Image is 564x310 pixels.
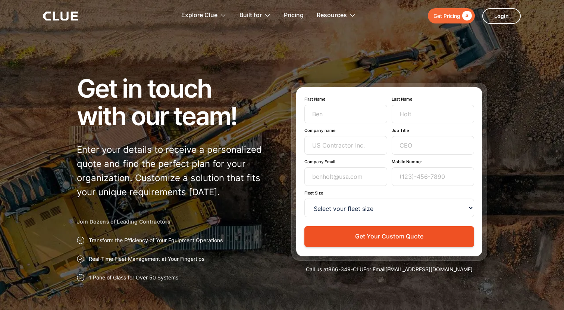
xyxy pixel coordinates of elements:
label: Job Title [392,128,474,133]
img: Approval checkmark icon [77,274,84,281]
input: (123)-456-7890 [392,167,474,186]
div: Explore Clue [181,4,217,27]
div: Get Pricing [433,11,460,20]
p: Enter your details to receive a personalized quote and find the perfect plan for your organizatio... [77,143,273,199]
a: [EMAIL_ADDRESS][DOMAIN_NAME] [385,266,473,272]
div: Call us at or Email [291,266,487,273]
p: 1 Pane of Glass for Over 50 Systems [89,274,178,281]
a: Pricing [284,4,304,27]
div: Built for [239,4,262,27]
a: 866-349-CLUE [328,266,366,272]
p: Real-Time Fleet Management at Your Fingertips [89,255,204,263]
label: Mobile Number [392,159,474,164]
a: Get Pricing [428,8,475,23]
input: benholt@usa.com [304,167,387,186]
label: Fleet Size [304,190,474,196]
div: Explore Clue [181,4,226,27]
label: First Name [304,97,387,102]
input: Ben [304,105,387,123]
input: CEO [392,136,474,155]
input: US Contractor Inc. [304,136,387,155]
a: Login [482,8,521,24]
div:  [460,11,472,20]
label: Company Email [304,159,387,164]
label: Last Name [392,97,474,102]
img: Approval checkmark icon [77,237,84,244]
div: Built for [239,4,271,27]
h1: Get in touch with our team! [77,75,273,130]
h2: Join Dozens of Leading Contractors [77,218,273,225]
label: Company name [304,128,387,133]
button: Get Your Custom Quote [304,226,474,247]
p: Transform the Efficiency of Your Equipment Operations [89,237,223,244]
div: Resources [317,4,356,27]
img: Approval checkmark icon [77,255,84,263]
input: Holt [392,105,474,123]
div: Resources [317,4,347,27]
